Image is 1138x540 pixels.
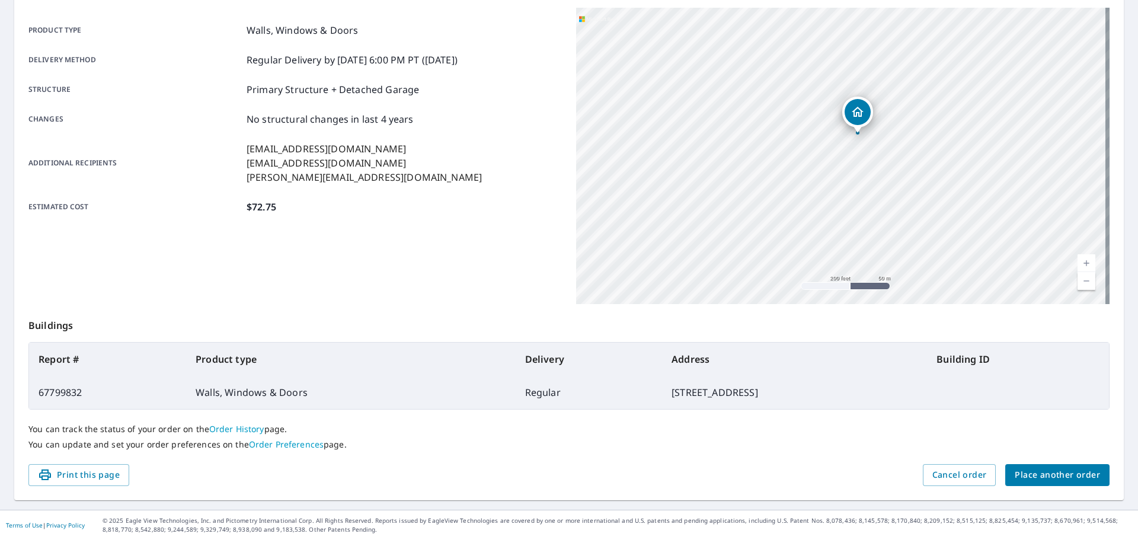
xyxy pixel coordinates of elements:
[6,522,85,529] p: |
[1005,464,1110,486] button: Place another order
[1078,254,1095,272] a: Current Level 17, Zoom In
[247,170,482,184] p: [PERSON_NAME][EMAIL_ADDRESS][DOMAIN_NAME]
[249,439,324,450] a: Order Preferences
[209,423,264,434] a: Order History
[28,200,242,214] p: Estimated cost
[29,376,186,409] td: 67799832
[927,343,1109,376] th: Building ID
[28,304,1110,342] p: Buildings
[247,82,419,97] p: Primary Structure + Detached Garage
[46,521,85,529] a: Privacy Policy
[662,343,927,376] th: Address
[28,142,242,184] p: Additional recipients
[1078,272,1095,290] a: Current Level 17, Zoom Out
[247,200,276,214] p: $72.75
[516,343,663,376] th: Delivery
[842,97,873,133] div: Dropped pin, building 1, Residential property, 312 SPRINGBOROUGH WAY SW CALGARY AB T3H5M7
[247,53,458,67] p: Regular Delivery by [DATE] 6:00 PM PT ([DATE])
[28,53,242,67] p: Delivery method
[247,23,358,37] p: Walls, Windows & Doors
[186,343,515,376] th: Product type
[923,464,996,486] button: Cancel order
[932,468,987,483] span: Cancel order
[516,376,663,409] td: Regular
[6,521,43,529] a: Terms of Use
[28,424,1110,434] p: You can track the status of your order on the page.
[28,82,242,97] p: Structure
[29,343,186,376] th: Report #
[662,376,927,409] td: [STREET_ADDRESS]
[247,112,414,126] p: No structural changes in last 4 years
[28,439,1110,450] p: You can update and set your order preferences on the page.
[28,23,242,37] p: Product type
[247,156,482,170] p: [EMAIL_ADDRESS][DOMAIN_NAME]
[28,464,129,486] button: Print this page
[247,142,482,156] p: [EMAIL_ADDRESS][DOMAIN_NAME]
[186,376,515,409] td: Walls, Windows & Doors
[1015,468,1100,483] span: Place another order
[38,468,120,483] span: Print this page
[103,516,1132,534] p: © 2025 Eagle View Technologies, Inc. and Pictometry International Corp. All Rights Reserved. Repo...
[28,112,242,126] p: Changes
